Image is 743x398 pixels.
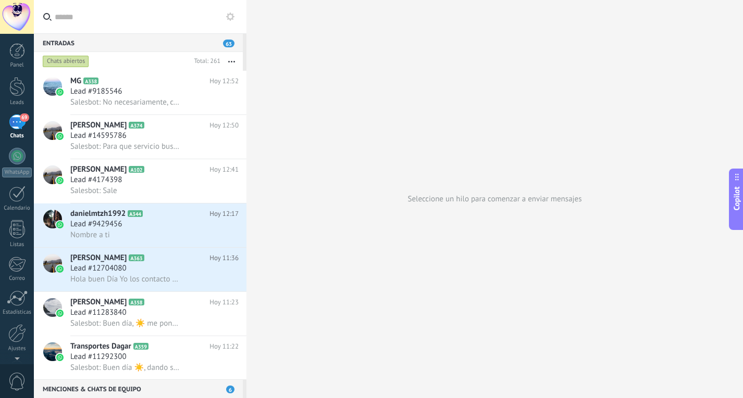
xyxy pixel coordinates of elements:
span: A358 [129,299,144,305]
img: icon [56,221,64,228]
span: Hoy 11:23 [209,297,239,307]
span: Hoy 12:41 [209,164,239,175]
span: danielmtzh1992 [70,209,126,219]
div: Chats abiertos [43,55,89,68]
div: Menciones & Chats de equipo [34,379,243,398]
div: Calendario [2,205,32,212]
img: icon [56,265,64,273]
img: icon [56,88,64,96]
div: Listas [2,241,32,248]
a: avatariconMGA338Hoy 12:52Lead #9185546Salesbot: No necesariamente, como presentamos dolor se tien... [34,71,246,114]
a: avataricon[PERSON_NAME]A102Hoy 12:41Lead #4174398Salesbot: Sale [34,159,246,203]
a: avataricon[PERSON_NAME]A358Hoy 11:23Lead #11283840Salesbot: Buen día, ☀️ me pongo a sus órdenes p... [34,292,246,336]
div: Chats [2,133,32,139]
span: A338 [83,78,98,84]
span: Hoy 12:17 [209,209,239,219]
span: MG [70,76,81,86]
span: Hola buen Día Yo los contacto cuando tenga alguna respuesta gracias [70,274,181,284]
span: Lead #12704080 [70,263,127,274]
span: Salesbot: Buen día ☀️, dando seguimiento para ver si desea programar su cita para esta semana [70,363,181,373]
span: Salesbot: Para que servicio buscas? [70,142,181,151]
a: avataricon[PERSON_NAME]A363Hoy 11:36Lead #12704080Hola buen Día Yo los contacto cuando tenga algu... [34,248,246,291]
span: [PERSON_NAME] [70,253,127,263]
span: A102 [129,166,144,173]
span: Hoy 11:36 [209,253,239,263]
div: Panel [2,62,32,69]
span: [PERSON_NAME] [70,120,127,131]
span: Salesbot: No necesariamente, como presentamos dolor se tiene que hacer la valoración. Utilizamos ... [70,97,181,107]
span: Hoy 12:52 [209,76,239,86]
div: Estadísticas [2,309,32,316]
span: A359 [133,343,148,350]
span: [PERSON_NAME] [70,297,127,307]
span: 63 [223,40,234,47]
span: A344 [128,210,143,217]
span: Lead #11292300 [70,352,127,362]
a: avataricon[PERSON_NAME]A374Hoy 12:50Lead #14595786Salesbot: Para que servicio buscas? [34,115,246,159]
span: Copilot [732,186,742,210]
span: Lead #14595786 [70,131,127,141]
a: avataricondanielmtzh1992A344Hoy 12:17Lead #9429456Nombre a ti [34,203,246,247]
button: Más [220,52,243,71]
span: Lead #9185546 [70,86,122,97]
img: icon [56,133,64,140]
div: Entradas [34,33,243,52]
div: Ajustes [2,345,32,352]
span: 69 [20,113,29,122]
span: Lead #9429456 [70,219,122,229]
img: icon [56,177,64,184]
span: Transportes Dagar [70,341,131,352]
img: icon [56,310,64,317]
span: Salesbot: Sale [70,186,117,196]
a: avatariconTransportes DagarA359Hoy 11:22Lead #11292300Salesbot: Buen día ☀️, dando seguimiento pa... [34,336,246,380]
span: Nombre a ti [70,230,110,240]
span: Lead #4174398 [70,175,122,185]
span: Hoy 11:22 [209,341,239,352]
span: Salesbot: Buen día, ☀️ me pongo a sus órdenes por si quiere programar para esta demana [70,318,181,328]
span: [PERSON_NAME] [70,164,127,175]
div: Total: 261 [190,56,220,67]
div: Leads [2,99,32,106]
img: icon [56,354,64,361]
span: 6 [226,386,234,393]
span: Lead #11283840 [70,307,127,318]
span: Hoy 12:50 [209,120,239,131]
div: WhatsApp [2,168,32,177]
span: A374 [129,122,144,129]
span: A363 [129,254,144,261]
div: Correo [2,275,32,282]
